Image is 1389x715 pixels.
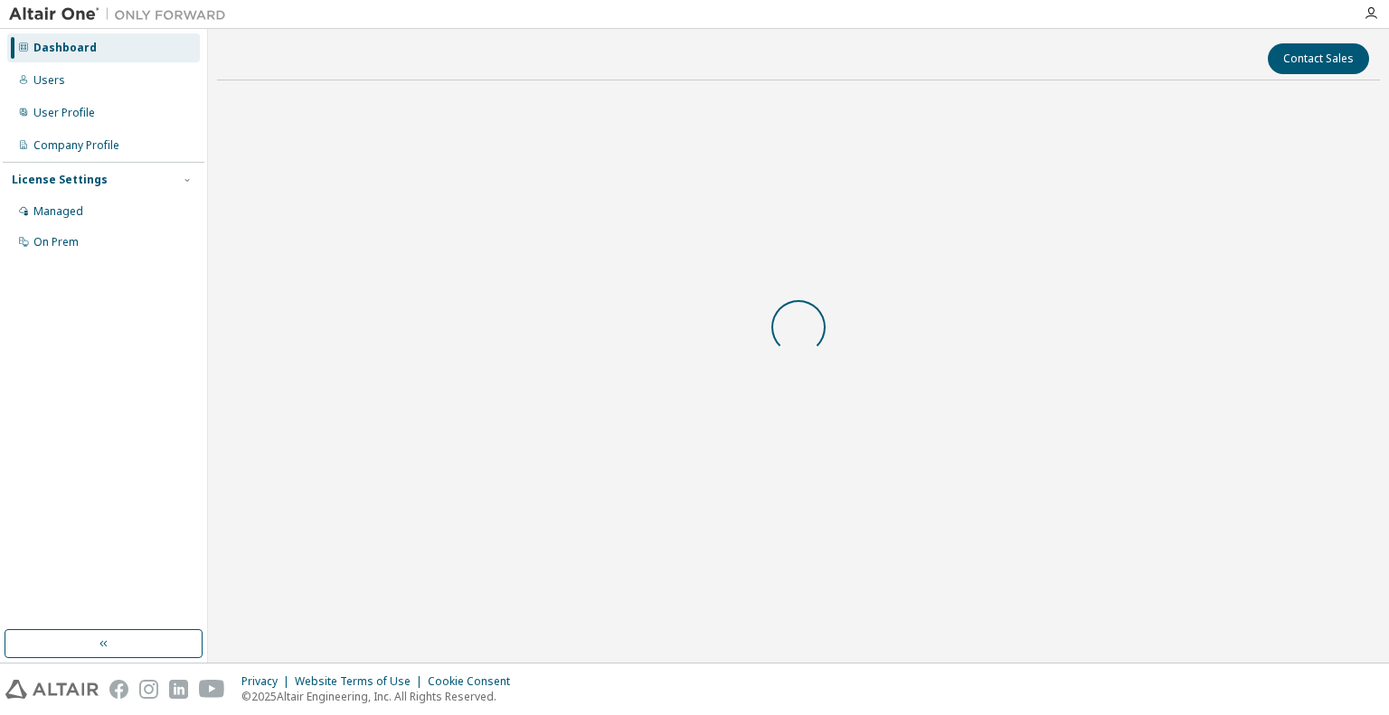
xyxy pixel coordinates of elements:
img: youtube.svg [199,680,225,699]
img: altair_logo.svg [5,680,99,699]
div: Website Terms of Use [295,674,428,689]
div: Privacy [241,674,295,689]
img: facebook.svg [109,680,128,699]
img: Altair One [9,5,235,24]
div: Users [33,73,65,88]
div: Company Profile [33,138,119,153]
div: Dashboard [33,41,97,55]
div: License Settings [12,173,108,187]
div: On Prem [33,235,79,249]
img: linkedin.svg [169,680,188,699]
p: © 2025 Altair Engineering, Inc. All Rights Reserved. [241,689,521,704]
div: User Profile [33,106,95,120]
div: Cookie Consent [428,674,521,689]
div: Managed [33,204,83,219]
button: Contact Sales [1268,43,1369,74]
img: instagram.svg [139,680,158,699]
